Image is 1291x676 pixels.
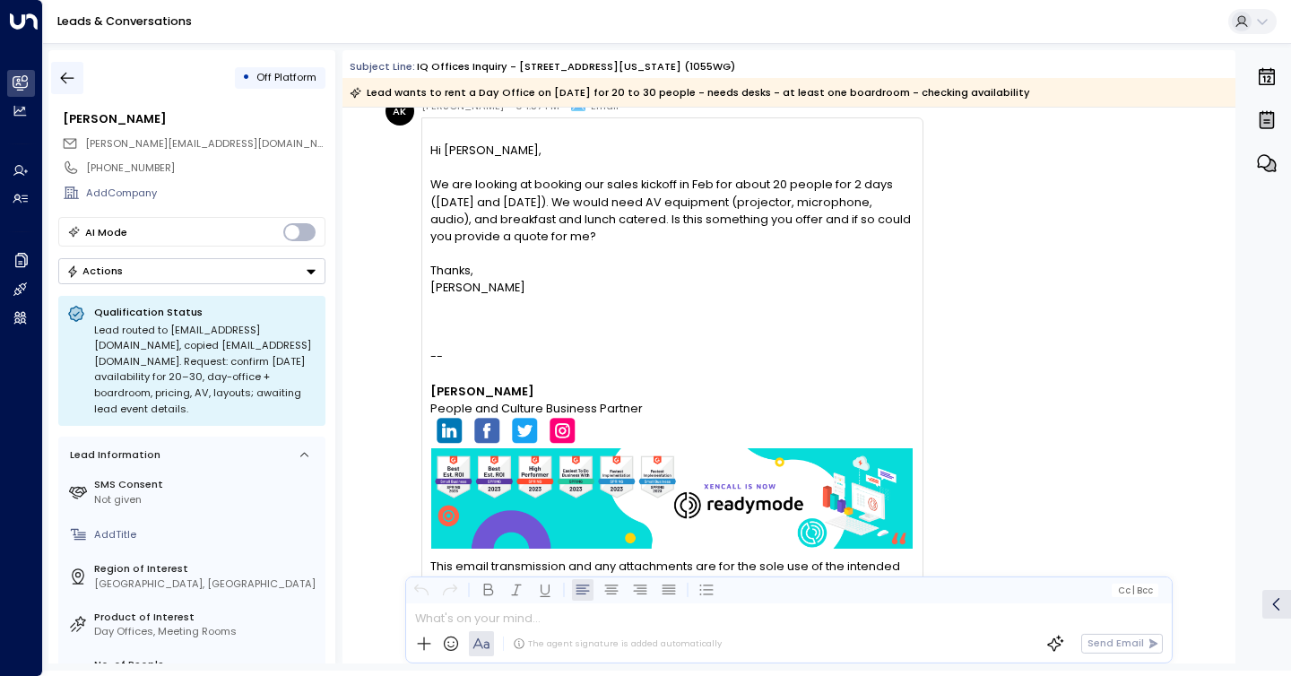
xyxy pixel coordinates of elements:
div: iQ Offices Inquiry - [STREET_ADDRESS][US_STATE] (1055WG) [417,59,735,74]
div: AI Mode [85,223,127,241]
label: Product of Interest [94,610,319,625]
span: [PERSON_NAME] [430,383,534,400]
div: Button group with a nested menu [58,258,325,284]
button: Redo [439,579,461,601]
img: instagram_rounded_small-1682697639427.png [548,417,576,444]
div: AddTitle [94,527,319,542]
div: AK [386,97,414,126]
div: [PERSON_NAME] [430,279,914,296]
span: Subject Line: [350,59,415,74]
div: Lead routed to [EMAIL_ADDRESS][DOMAIN_NAME], copied [EMAIL_ADDRESS][DOMAIN_NAME]. Request: confir... [94,323,316,418]
div: AddCompany [86,186,325,201]
span: Off Platform [256,70,316,84]
div: [PERSON_NAME] [63,110,325,127]
img: linkedin_rounded_small-1682697691487.png [435,417,464,444]
span: People and Culture Business Partner [430,400,643,417]
div: We are looking at booking our sales kickoff in Feb for about 20 people for 2 days ([DATE] and [DA... [430,176,914,245]
label: Region of Interest [94,561,319,576]
span: alana.k@readymode.com [85,136,325,152]
button: Actions [58,258,325,284]
button: Cc|Bcc [1112,584,1158,597]
div: Hi [PERSON_NAME], [430,142,914,159]
div: [GEOGRAPHIC_DATA], [GEOGRAPHIC_DATA] [94,576,319,592]
span: This email transmission and any attachments are for the sole use of the intended recipient(s) and... [430,558,914,610]
label: No. of People [94,657,319,672]
img: twitter_rounded_small-1682697768099.png [510,417,539,444]
button: Undo [411,579,432,601]
img: facebook_rounded_small-1682697737518.png [472,417,501,444]
div: Lead wants to rent a Day Office on [DATE] for 20 to 30 people - needs desks - at least one boardr... [350,83,1030,101]
span: Cc Bcc [1118,585,1153,595]
div: Actions [66,264,123,277]
img: readymode_email__962___200_px_-1682698818951.png [430,448,914,549]
p: Qualification Status [94,305,316,319]
div: Thanks, [430,262,914,279]
div: Not given [94,492,319,507]
label: SMS Consent [94,477,319,492]
div: [PHONE_NUMBER] [86,160,325,176]
div: The agent signature is added automatically [513,637,722,650]
div: Day Offices, Meeting Rooms [94,624,319,639]
a: Leads & Conversations [57,13,192,29]
span: | [1132,585,1135,595]
span: [PERSON_NAME][EMAIL_ADDRESS][DOMAIN_NAME] [85,136,342,151]
span: -- [430,348,914,365]
div: • [242,65,250,91]
img: banners [430,136,431,137]
div: Lead Information [65,447,160,463]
